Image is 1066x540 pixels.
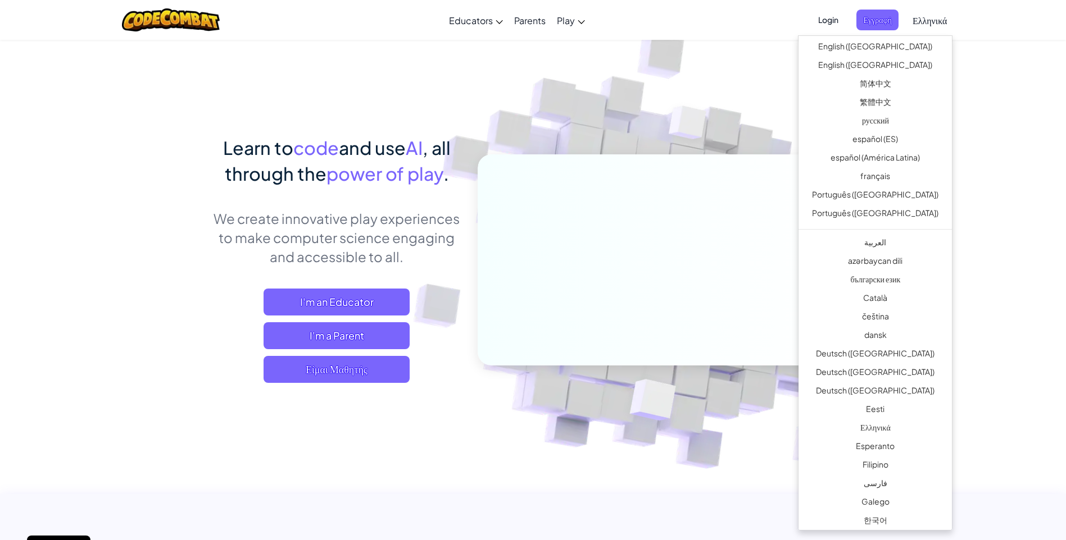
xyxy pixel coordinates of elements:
a: English ([GEOGRAPHIC_DATA]) [799,57,952,76]
span: . [443,162,449,185]
a: 简体中文 [799,76,952,94]
a: English ([GEOGRAPHIC_DATA]) [799,39,952,57]
img: Overlap cubes [602,355,702,449]
a: Galego [799,494,952,512]
span: Play [557,15,575,26]
span: AI [406,136,423,159]
a: فارسی [799,475,952,494]
a: Educators [443,5,509,35]
a: Eesti [799,401,952,420]
a: русский [799,113,952,131]
img: Overlap cubes [647,84,728,167]
a: français [799,168,952,187]
a: Parents [509,5,551,35]
p: We create innovative play experiences to make computer science engaging and accessible to all. [213,209,461,266]
button: Login [811,10,845,30]
span: Learn to [223,136,293,159]
a: azərbaycan dili [799,253,952,272]
span: and use [339,136,406,159]
button: Εγγραφή [856,10,899,30]
span: code [293,136,339,159]
img: CodeCombat logo [122,8,220,31]
a: Ελληνικά [907,5,952,35]
a: Deutsch ([GEOGRAPHIC_DATA]) [799,346,952,364]
a: Deutsch ([GEOGRAPHIC_DATA]) [799,383,952,401]
a: Deutsch ([GEOGRAPHIC_DATA]) [799,364,952,383]
button: Είμαι Μαθητής [264,356,410,383]
span: Ελληνικά [913,15,947,26]
a: العربية [799,235,952,253]
a: Filipino [799,457,952,475]
a: Português ([GEOGRAPHIC_DATA]) [799,187,952,205]
span: Educators [449,15,493,26]
a: български език [799,272,952,290]
a: I'm a Parent [264,322,410,349]
span: power of play [326,162,443,185]
a: español (América Latina) [799,150,952,168]
a: español (ES) [799,131,952,150]
a: 繁體中文 [799,94,952,113]
a: čeština [799,309,952,327]
a: Català [799,290,952,309]
a: I'm an Educator [264,289,410,315]
a: Play [551,5,591,35]
a: Ελληνικά [799,420,952,438]
a: 한국어 [799,512,952,531]
a: dansk [799,327,952,346]
a: Esperanto [799,438,952,457]
a: Português ([GEOGRAPHIC_DATA]) [799,205,952,224]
